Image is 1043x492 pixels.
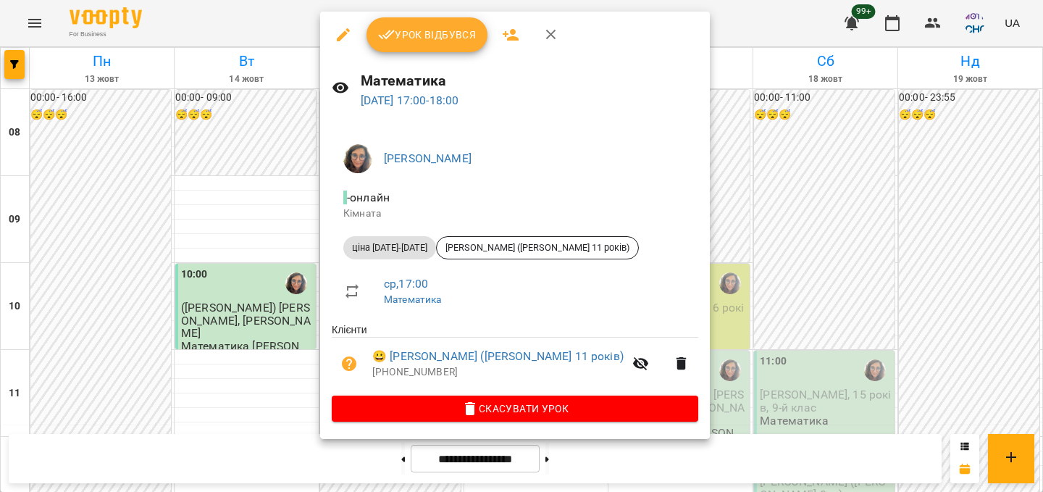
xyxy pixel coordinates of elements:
[332,346,366,381] button: Візит ще не сплачено. Додати оплату?
[343,191,393,204] span: - онлайн
[343,241,436,254] span: ціна [DATE]-[DATE]
[343,207,687,221] p: Кімната
[436,236,639,259] div: [PERSON_NAME] ([PERSON_NAME] 11 років)
[378,26,477,43] span: Урок відбувся
[361,93,459,107] a: [DATE] 17:00-18:00
[361,70,699,92] h6: Математика
[343,400,687,417] span: Скасувати Урок
[384,277,428,291] a: ср , 17:00
[366,17,488,52] button: Урок відбувся
[384,151,472,165] a: [PERSON_NAME]
[332,396,698,422] button: Скасувати Урок
[437,241,638,254] span: [PERSON_NAME] ([PERSON_NAME] 11 років)
[372,365,624,380] p: [PHONE_NUMBER]
[372,348,624,365] a: 😀 [PERSON_NAME] ([PERSON_NAME] 11 років)
[384,293,441,305] a: Математика
[343,144,372,173] img: 86d7fcac954a2a308d91a558dd0f8d4d.jpg
[332,322,698,395] ul: Клієнти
